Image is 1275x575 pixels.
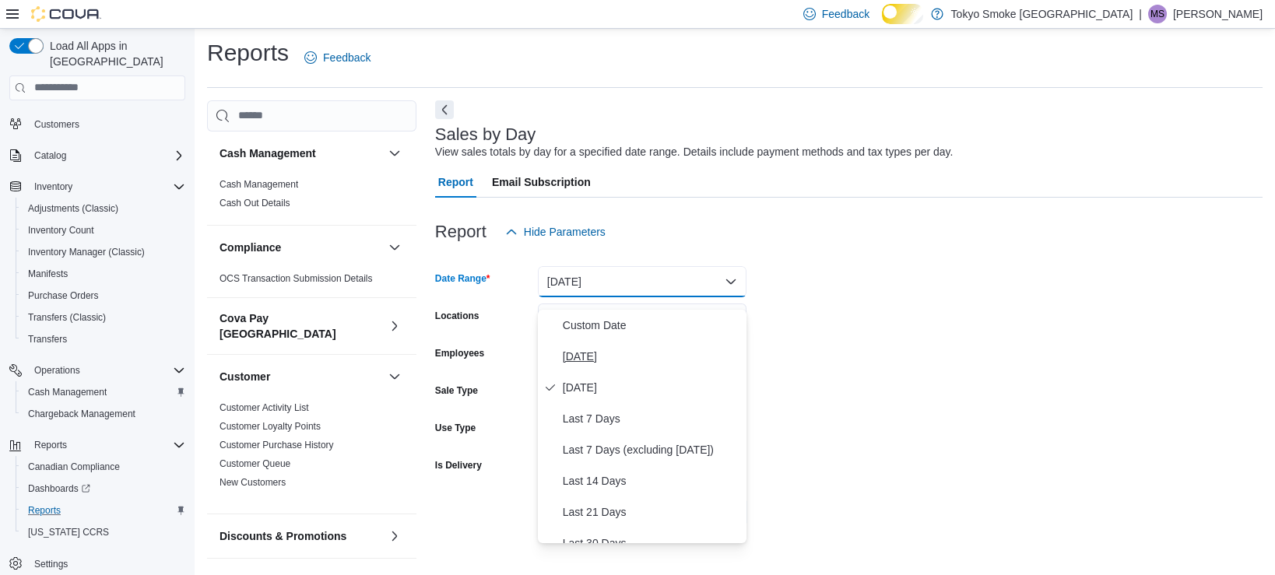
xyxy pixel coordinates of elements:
span: Catalog [34,149,66,162]
span: Settings [34,558,68,570]
span: Dashboards [22,479,185,498]
button: Reports [16,500,191,521]
span: [DATE] [563,347,740,366]
span: Settings [28,554,185,573]
span: Transfers [28,333,67,345]
button: Customer [385,367,404,386]
span: Reports [34,439,67,451]
span: [US_STATE] CCRS [28,526,109,538]
button: Inventory [3,176,191,198]
input: Dark Mode [882,4,922,24]
img: Cova [31,6,101,22]
p: [PERSON_NAME] [1173,5,1263,23]
h3: Cash Management [220,146,316,161]
span: Transfers (Classic) [28,311,106,324]
span: Chargeback Management [22,405,185,423]
a: Transfers [22,330,73,349]
a: Purchase Orders [22,286,105,305]
button: Customer [220,369,382,384]
button: Cash Management [220,146,382,161]
span: Operations [28,361,185,380]
span: Hide Parameters [524,224,606,240]
button: Manifests [16,263,191,285]
span: Customer Purchase History [220,439,334,451]
span: Washington CCRS [22,523,185,542]
button: Transfers [16,328,191,350]
span: Feedback [822,6,869,22]
div: Select listbox [538,310,746,543]
span: Cash Management [28,386,107,398]
span: Reports [28,436,185,454]
button: Cova Pay [GEOGRAPHIC_DATA] [385,317,404,335]
label: Date Range [435,272,490,285]
label: Is Delivery [435,459,482,472]
span: Adjustments (Classic) [28,202,118,215]
button: Compliance [220,240,382,255]
span: Load All Apps in [GEOGRAPHIC_DATA] [44,38,185,69]
span: Inventory [34,181,72,193]
span: Customer Queue [220,458,290,470]
span: Last 7 Days (excluding [DATE]) [563,440,740,459]
span: Reports [28,504,61,517]
button: Cova Pay [GEOGRAPHIC_DATA] [220,310,382,342]
a: Customer Queue [220,458,290,469]
a: Feedback [298,42,377,73]
button: Canadian Compliance [16,456,191,478]
h3: Sales by Day [435,125,536,144]
span: New Customers [220,476,286,489]
button: Cash Management [385,144,404,163]
button: Inventory [28,177,79,196]
span: Customer Loyalty Points [220,420,321,433]
button: Transfers (Classic) [16,307,191,328]
button: Discounts & Promotions [220,528,382,544]
span: Custom Date [563,316,740,335]
button: [US_STATE] CCRS [16,521,191,543]
span: Catalog [28,146,185,165]
span: MS [1150,5,1164,23]
button: Settings [3,552,191,575]
a: [US_STATE] CCRS [22,523,115,542]
span: Last 7 Days [563,409,740,428]
span: Last 14 Days [563,472,740,490]
span: Operations [34,364,80,377]
a: Reports [22,501,67,520]
a: Adjustments (Classic) [22,199,125,218]
button: Catalog [3,145,191,167]
span: Cash Out Details [220,197,290,209]
label: Locations [435,310,479,322]
a: Cash Management [22,383,113,401]
a: Dashboards [16,478,191,500]
span: Canadian Compliance [22,458,185,476]
a: New Customers [220,477,286,488]
div: Compliance [207,269,416,297]
h3: Compliance [220,240,281,255]
a: OCS Transaction Submission Details [220,273,373,284]
span: Inventory Count [28,224,94,237]
span: Last 30 Days [563,534,740,552]
h1: Reports [207,37,289,68]
h3: Customer [220,369,270,384]
button: Chargeback Management [16,403,191,425]
span: Chargeback Management [28,408,135,420]
a: Customer Purchase History [220,440,334,451]
a: Inventory Count [22,221,100,240]
button: [DATE] [538,266,746,297]
span: [DATE] [563,378,740,397]
span: Inventory [28,177,185,196]
span: OCS Transaction Submission Details [220,272,373,285]
a: Cash Out Details [220,198,290,209]
span: Inventory Count [22,221,185,240]
button: Catalog [28,146,72,165]
span: Transfers [22,330,185,349]
span: Purchase Orders [22,286,185,305]
a: Settings [28,555,74,573]
button: Inventory Count [16,219,191,241]
label: Employees [435,347,484,359]
span: Manifests [28,268,68,280]
a: Customer Activity List [220,402,309,413]
button: Inventory Manager (Classic) [16,241,191,263]
span: Cash Management [22,383,185,401]
a: Inventory Manager (Classic) [22,243,151,261]
span: Inventory Manager (Classic) [22,243,185,261]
